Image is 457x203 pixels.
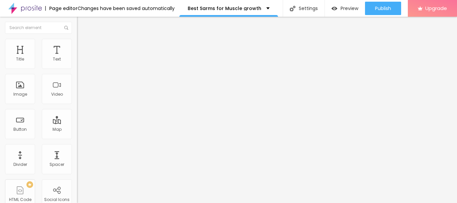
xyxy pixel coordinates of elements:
[9,197,31,202] div: HTML Code
[64,26,68,30] img: Icone
[425,5,447,11] span: Upgrade
[16,57,24,62] div: Title
[53,127,62,132] div: Map
[13,162,27,167] div: Divider
[78,6,175,11] div: Changes have been saved automatically
[44,197,70,202] div: Social Icons
[365,2,401,15] button: Publish
[5,22,72,34] input: Search element
[53,57,61,62] div: Text
[325,2,365,15] button: Preview
[290,6,295,11] img: Icone
[13,127,27,132] div: Button
[341,6,358,11] span: Preview
[13,92,27,97] div: Image
[375,6,391,11] span: Publish
[332,6,337,11] img: view-1.svg
[50,162,64,167] div: Spacer
[45,6,78,11] div: Page editor
[51,92,63,97] div: Video
[77,17,457,203] iframe: Editor
[188,6,261,11] p: Best Sarms for Muscle growth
